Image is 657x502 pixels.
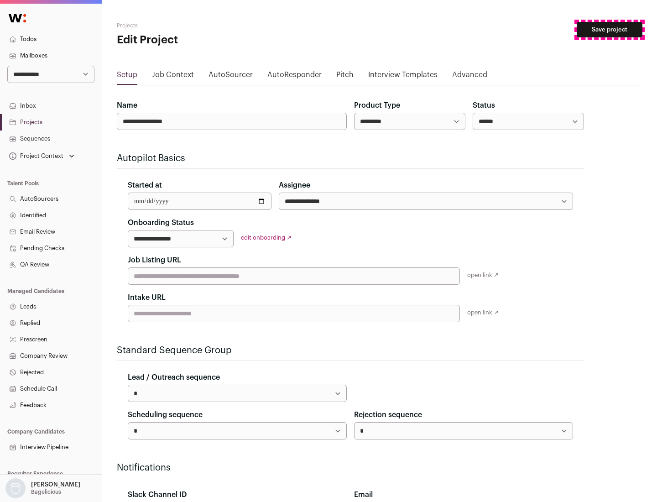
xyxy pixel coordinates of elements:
[117,22,292,29] h2: Projects
[354,489,573,500] div: Email
[117,100,137,111] label: Name
[128,292,166,303] label: Intake URL
[473,100,495,111] label: Status
[209,69,253,84] a: AutoSourcer
[117,33,292,47] h1: Edit Project
[152,69,194,84] a: Job Context
[452,69,487,84] a: Advanced
[354,100,400,111] label: Product Type
[4,478,82,498] button: Open dropdown
[128,409,203,420] label: Scheduling sequence
[128,255,181,266] label: Job Listing URL
[354,409,422,420] label: Rejection sequence
[368,69,438,84] a: Interview Templates
[267,69,322,84] a: AutoResponder
[279,180,310,191] label: Assignee
[4,9,31,27] img: Wellfound
[336,69,354,84] a: Pitch
[5,478,26,498] img: nopic.png
[117,344,584,357] h2: Standard Sequence Group
[117,69,137,84] a: Setup
[7,152,63,160] div: Project Context
[117,152,584,165] h2: Autopilot Basics
[7,150,76,162] button: Open dropdown
[128,180,162,191] label: Started at
[128,372,220,383] label: Lead / Outreach sequence
[577,22,642,37] button: Save project
[31,481,80,488] p: [PERSON_NAME]
[117,461,584,474] h2: Notifications
[128,217,194,228] label: Onboarding Status
[128,489,187,500] label: Slack Channel ID
[31,488,61,496] p: Bagelicious
[241,235,292,241] a: edit onboarding ↗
